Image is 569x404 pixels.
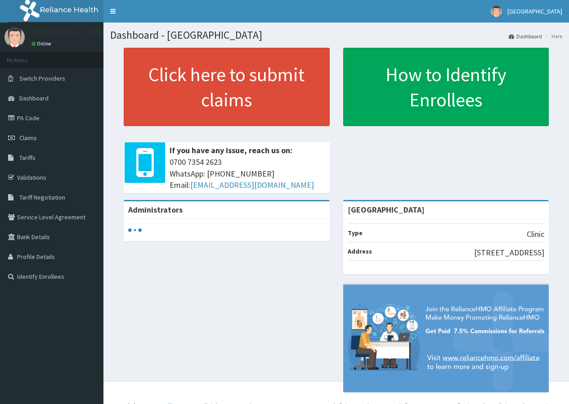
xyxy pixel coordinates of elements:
p: [GEOGRAPHIC_DATA] [31,29,106,37]
b: Type [348,229,363,237]
a: Dashboard [509,32,542,40]
p: [STREET_ADDRESS] [474,247,544,259]
a: Click here to submit claims [124,48,330,126]
img: User Image [491,6,502,17]
b: Administrators [128,204,183,215]
li: Here [543,32,562,40]
img: User Image [4,27,25,47]
b: Address [348,247,372,255]
span: 0700 7354 2623 WhatsApp: [PHONE_NUMBER] Email: [170,156,325,191]
b: If you have any issue, reach us on: [170,145,292,155]
strong: [GEOGRAPHIC_DATA] [348,204,425,215]
a: Online [31,41,53,47]
a: How to Identify Enrollees [343,48,549,126]
span: [GEOGRAPHIC_DATA] [507,7,562,15]
p: Clinic [527,228,544,240]
svg: audio-loading [128,223,142,237]
a: [EMAIL_ADDRESS][DOMAIN_NAME] [190,180,314,190]
span: Tariff Negotiation [19,193,65,201]
span: Claims [19,134,37,142]
span: Dashboard [19,94,49,102]
span: Tariffs [19,154,36,162]
img: provider-team-banner.png [343,285,549,392]
span: Switch Providers [19,74,65,82]
h1: Dashboard - [GEOGRAPHIC_DATA] [110,29,562,41]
